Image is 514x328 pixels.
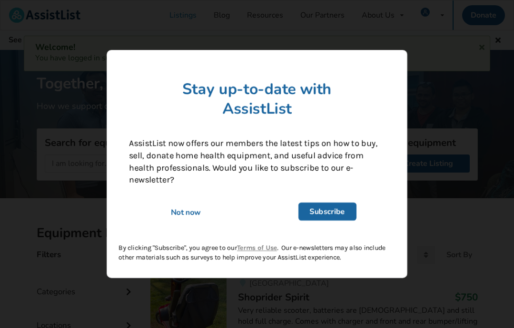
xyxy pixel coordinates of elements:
[115,243,399,270] p: By clicking "Subscribe", you agree to our . Our e-newsletters may also include other materials su...
[115,137,399,186] p: AssistList now offers our members the latest tips on how to buy, sell, donate home health equipme...
[237,244,277,252] a: Terms of Use
[122,207,249,218] div: Not now
[298,203,356,221] a: Subscribe
[115,79,399,118] h1: Stay up-to-date with AssistList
